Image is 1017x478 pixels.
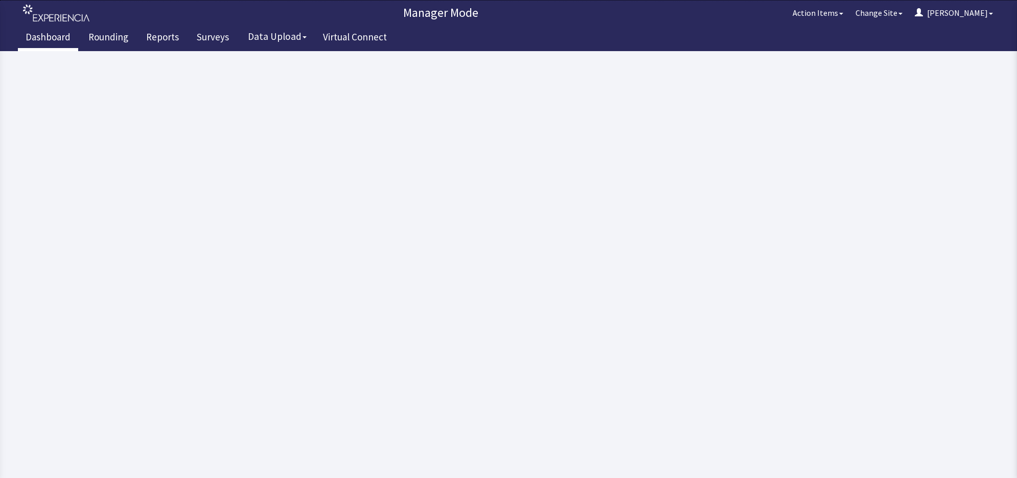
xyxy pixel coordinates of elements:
a: Virtual Connect [315,26,395,51]
a: Reports [138,26,187,51]
img: experiencia_logo.png [23,5,89,21]
button: Action Items [787,3,849,23]
button: [PERSON_NAME] [909,3,999,23]
a: Surveys [189,26,237,51]
a: Rounding [81,26,136,51]
button: Change Site [849,3,909,23]
a: Dashboard [18,26,78,51]
p: Manager Mode [95,5,787,21]
button: Data Upload [242,27,313,46]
